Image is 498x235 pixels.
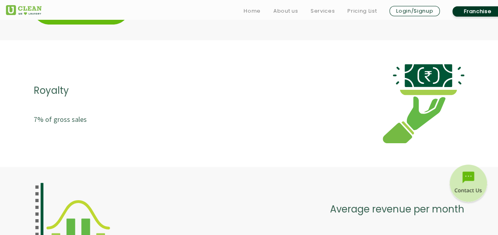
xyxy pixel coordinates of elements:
p: Royalty [34,80,87,100]
p: 7% of gross sales [34,112,87,127]
img: contact-btn [448,165,488,204]
p: Average revenue per month [330,199,464,219]
img: UClean Laundry and Dry Cleaning [6,5,42,15]
a: Services [311,6,335,16]
a: About us [273,6,298,16]
a: Login/Signup [389,6,440,16]
a: Pricing List [347,6,377,16]
img: investment-img [383,64,464,143]
a: Home [244,6,261,16]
